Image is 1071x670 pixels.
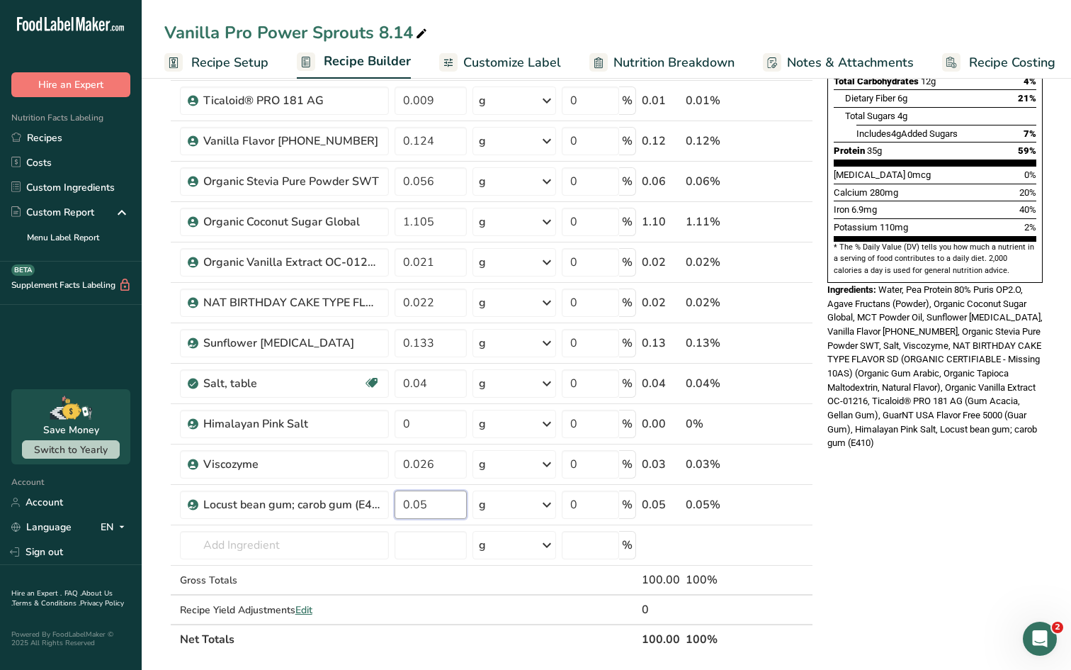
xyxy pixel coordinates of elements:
[191,53,268,72] span: Recipe Setup
[642,173,680,190] div: 0.06
[164,20,430,45] div: Vanilla Pro Power Sprouts 8.14
[686,571,746,588] div: 100%
[64,588,81,598] a: FAQ .
[642,294,680,311] div: 0.02
[479,294,486,311] div: g
[1019,187,1036,198] span: 20%
[851,204,877,215] span: 6.9mg
[203,133,380,150] div: Vanilla Flavor [PHONE_NUMBER]
[295,603,312,617] span: Edit
[642,496,680,513] div: 0.05
[686,335,746,352] div: 0.13%
[203,173,380,190] div: Organic Stevia Pure Powder SWT
[11,588,113,608] a: About Us .
[479,213,486,230] div: g
[686,496,746,513] div: 0.05%
[969,53,1055,72] span: Recipe Costing
[642,133,680,150] div: 0.12
[203,254,380,271] div: Organic Vanilla Extract OC-01216
[907,169,931,180] span: 0mcg
[11,630,130,647] div: Powered By FoodLabelMaker © 2025 All Rights Reserved
[867,145,882,156] span: 35g
[479,537,486,554] div: g
[1024,169,1036,180] span: 0%
[834,76,919,86] span: Total Carbohydrates
[439,47,561,79] a: Customize Label
[642,456,680,473] div: 0.03
[642,601,680,618] div: 0
[479,496,486,513] div: g
[1023,622,1057,656] iframe: Intercom live chat
[686,415,746,432] div: 0%
[639,624,683,654] th: 100.00
[80,598,124,608] a: Privacy Policy
[827,284,1043,449] span: Water, Pea Protein 80% Puris OP2.O, Agave Fructans (Powder), Organic Coconut Sugar Global, MCT Po...
[613,53,735,72] span: Nutrition Breakdown
[686,294,746,311] div: 0.02%
[763,47,914,79] a: Notes & Attachments
[203,294,380,311] div: NAT BIRTHDAY CAKE TYPE FLAVOR SD (ORGANIC CERTIFIABLE - Missing 10AS)
[1018,93,1036,104] span: 21%
[942,47,1055,79] a: Recipe Costing
[834,169,905,180] span: [MEDICAL_DATA]
[897,111,907,121] span: 4g
[642,571,680,588] div: 100.00
[1024,76,1036,86] span: 4%
[22,440,120,459] button: Switch to Yearly
[897,93,907,104] span: 6g
[11,515,72,540] a: Language
[686,213,746,230] div: 1.11%
[11,264,35,276] div: BETA
[642,415,680,432] div: 0.00
[203,456,380,473] div: Viscozyme
[891,128,901,139] span: 4g
[463,53,561,72] span: Customize Label
[479,92,486,109] div: g
[827,284,876,295] span: Ingredients:
[180,531,389,559] input: Add Ingredient
[642,254,680,271] div: 0.02
[43,423,99,437] div: Save Money
[642,213,680,230] div: 1.10
[1052,622,1063,633] span: 2
[11,72,130,97] button: Hire an Expert
[203,213,380,230] div: Organic Coconut Sugar Global
[1024,222,1036,233] span: 2%
[642,92,680,109] div: 0.01
[880,222,908,233] span: 110mg
[686,254,746,271] div: 0.02%
[11,588,62,598] a: Hire an Expert .
[12,598,80,608] a: Terms & Conditions .
[479,335,486,352] div: g
[180,573,389,588] div: Gross Totals
[479,173,486,190] div: g
[589,47,735,79] a: Nutrition Breakdown
[834,222,878,233] span: Potassium
[11,205,94,220] div: Custom Report
[297,45,411,79] a: Recipe Builder
[845,93,895,104] span: Dietary Fiber
[177,624,639,654] th: Net Totals
[1024,128,1036,139] span: 7%
[642,335,680,352] div: 0.13
[686,456,746,473] div: 0.03%
[856,128,958,139] span: Includes Added Sugars
[479,375,486,392] div: g
[34,443,108,457] span: Switch to Yearly
[479,133,486,150] div: g
[203,375,363,392] div: Salt, table
[921,76,936,86] span: 12g
[324,52,411,71] span: Recipe Builder
[787,53,914,72] span: Notes & Attachments
[686,173,746,190] div: 0.06%
[845,111,895,121] span: Total Sugars
[101,519,130,536] div: EN
[1019,204,1036,215] span: 40%
[164,47,268,79] a: Recipe Setup
[180,603,389,618] div: Recipe Yield Adjustments
[642,375,680,392] div: 0.04
[203,415,380,432] div: Himalayan Pink Salt
[203,496,380,513] div: Locust bean gum; carob gum (E410)
[686,92,746,109] div: 0.01%
[1018,145,1036,156] span: 59%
